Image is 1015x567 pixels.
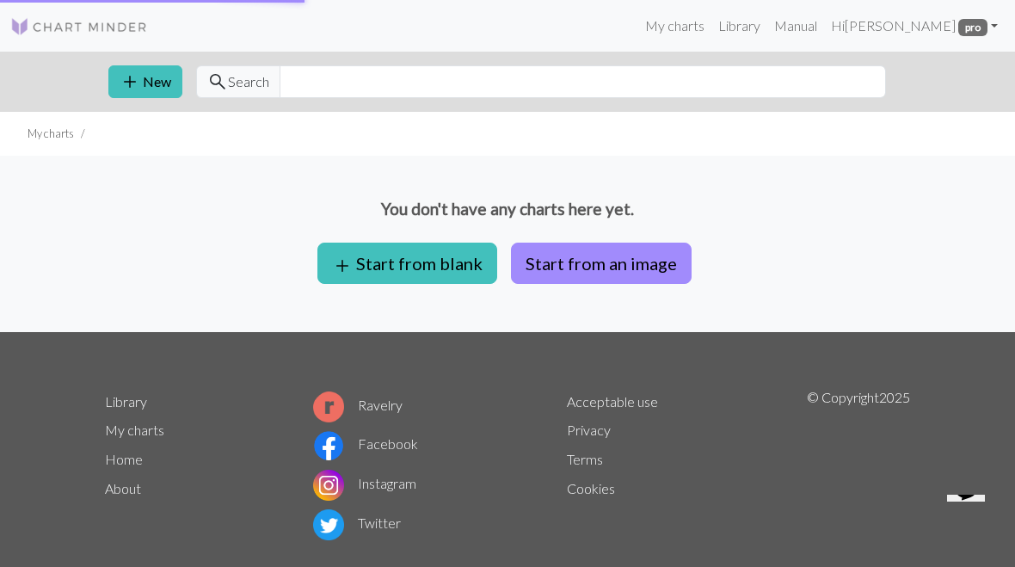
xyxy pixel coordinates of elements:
[313,430,344,461] img: Facebook logo
[638,9,711,43] a: My charts
[108,65,182,98] button: New
[313,475,416,491] a: Instagram
[313,509,344,540] img: Twitter logo
[105,451,143,467] a: Home
[228,71,269,92] span: Search
[317,243,497,284] button: Start from blank
[313,470,344,501] img: Instagram logo
[767,9,824,43] a: Manual
[807,387,910,544] p: © Copyright 2025
[105,393,147,410] a: Library
[105,422,164,438] a: My charts
[313,435,418,452] a: Facebook
[711,9,767,43] a: Library
[313,391,344,422] img: Ravelry logo
[28,126,74,142] li: My charts
[958,19,987,36] span: pro
[824,9,1005,43] a: Hi[PERSON_NAME] pro
[504,253,698,269] a: Start from an image
[313,397,403,413] a: Ravelry
[313,515,401,531] a: Twitter
[105,480,141,496] a: About
[567,393,658,410] a: Acceptable use
[332,254,353,278] span: add
[120,70,140,94] span: add
[207,70,228,94] span: search
[511,243,692,284] button: Start from an image
[940,495,998,550] iframe: chat widget
[10,16,148,37] img: Logo
[567,422,611,438] a: Privacy
[567,480,615,496] a: Cookies
[567,451,603,467] a: Terms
